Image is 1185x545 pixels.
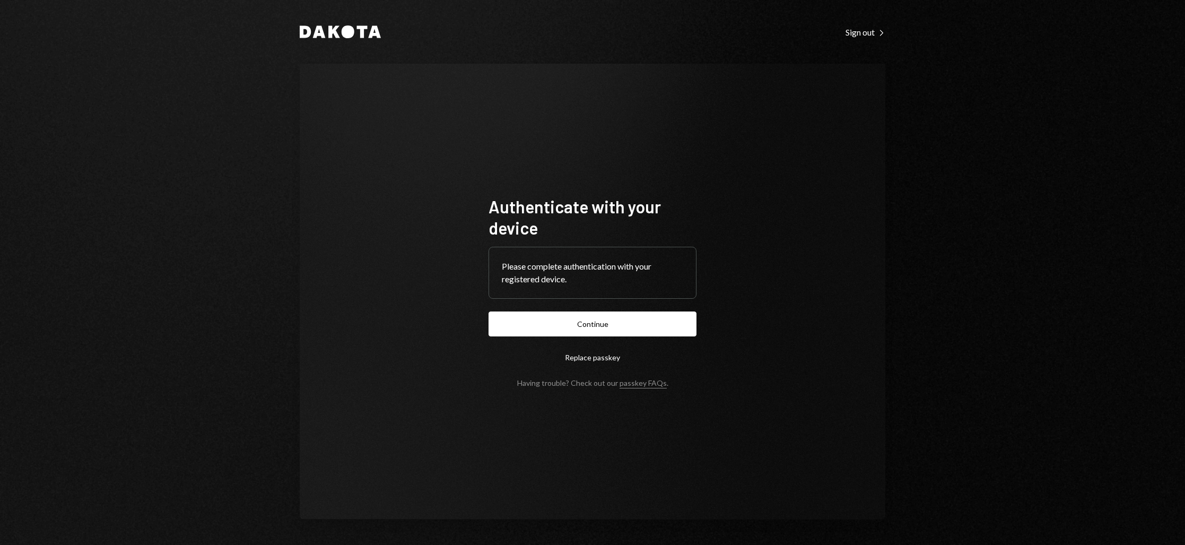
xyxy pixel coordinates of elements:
[489,345,696,370] button: Replace passkey
[502,260,683,286] div: Please complete authentication with your registered device.
[620,378,667,388] a: passkey FAQs
[489,312,696,336] button: Continue
[846,27,885,38] div: Sign out
[846,26,885,38] a: Sign out
[517,378,668,387] div: Having trouble? Check out our .
[489,196,696,238] h1: Authenticate with your device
